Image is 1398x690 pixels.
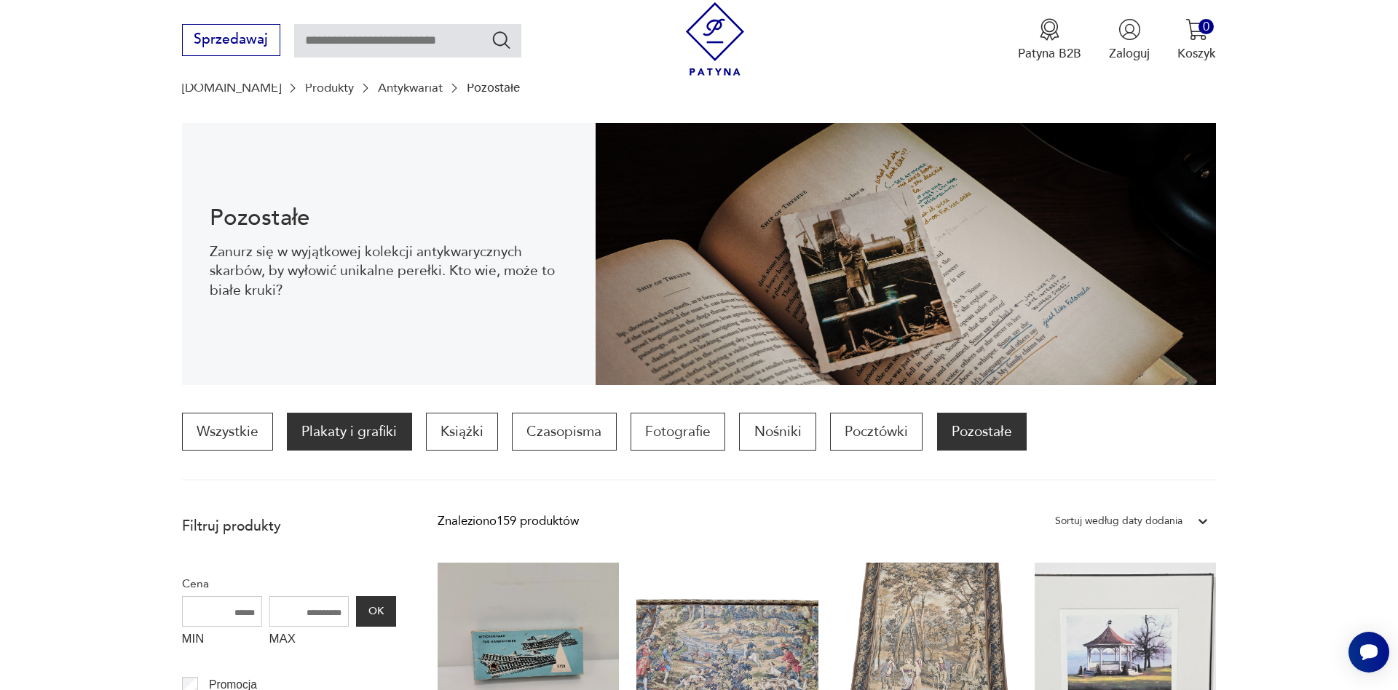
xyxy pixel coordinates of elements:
img: Ikonka użytkownika [1118,18,1141,41]
a: Plakaty i grafiki [287,413,411,451]
img: Ikona medalu [1038,18,1061,41]
a: Książki [426,413,498,451]
img: Patyna - sklep z meblami i dekoracjami vintage [679,2,752,76]
a: Pocztówki [830,413,923,451]
button: OK [356,596,395,627]
button: Szukaj [491,29,512,50]
label: MIN [182,627,262,654]
div: 0 [1198,19,1214,34]
a: Sprzedawaj [182,35,280,47]
p: Filtruj produkty [182,517,396,536]
a: Wszystkie [182,413,273,451]
iframe: Smartsupp widget button [1348,632,1389,673]
a: Czasopisma [512,413,616,451]
a: Produkty [305,81,354,95]
a: Antykwariat [378,81,443,95]
img: Ikona koszyka [1185,18,1208,41]
p: Pozostałe [467,81,520,95]
p: Zanurz się w wyjątkowej kolekcji antykwarycznych skarbów, by wyłowić unikalne perełki. Kto wie, m... [210,242,568,300]
label: MAX [269,627,349,654]
p: Zaloguj [1109,45,1150,62]
a: Nośniki [739,413,815,451]
p: Patyna B2B [1018,45,1081,62]
h1: Pozostałe [210,207,568,229]
p: Cena [182,574,396,593]
a: [DOMAIN_NAME] [182,81,281,95]
button: Sprzedawaj [182,24,280,56]
div: Znaleziono 159 produktów [438,512,579,531]
div: Sortuj według daty dodania [1055,512,1182,531]
button: 0Koszyk [1177,18,1216,62]
img: Antykwariat Pozostałe [596,123,1216,385]
a: Fotografie [631,413,725,451]
button: Zaloguj [1109,18,1150,62]
a: Ikona medaluPatyna B2B [1018,18,1081,62]
button: Patyna B2B [1018,18,1081,62]
p: Koszyk [1177,45,1216,62]
a: Pozostałe [937,413,1027,451]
